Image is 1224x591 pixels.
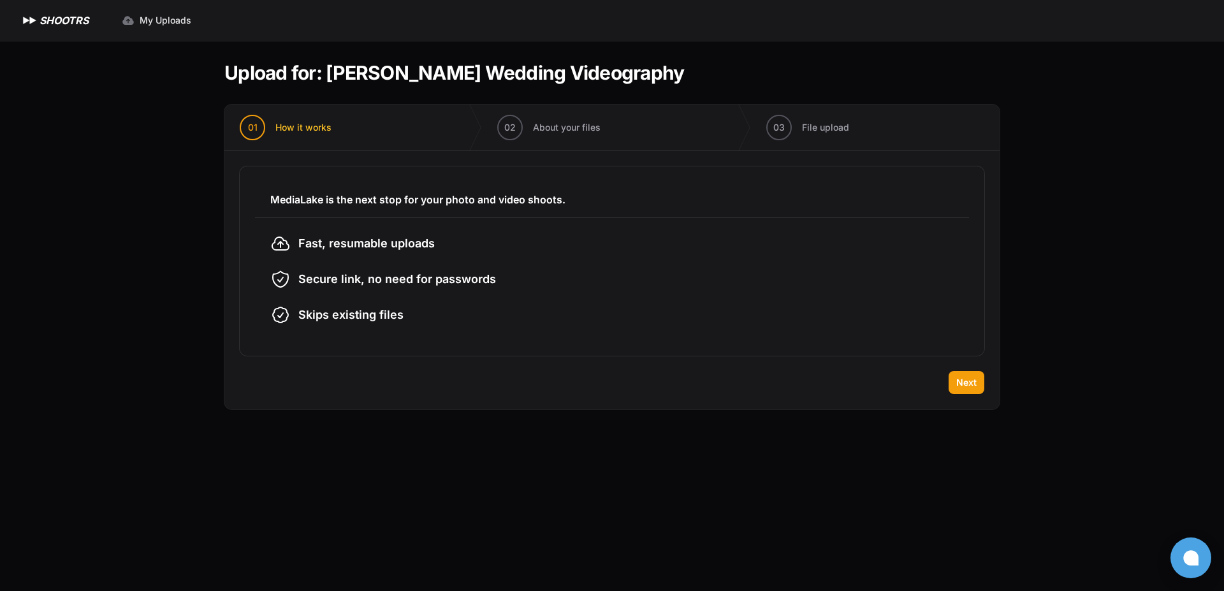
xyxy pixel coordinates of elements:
[956,376,977,389] span: Next
[949,371,984,394] button: Next
[20,13,89,28] a: SHOOTRS SHOOTRS
[114,9,199,32] a: My Uploads
[802,121,849,134] span: File upload
[1170,537,1211,578] button: Open chat window
[298,235,435,252] span: Fast, resumable uploads
[20,13,40,28] img: SHOOTRS
[773,121,785,134] span: 03
[482,105,616,150] button: 02 About your files
[298,270,496,288] span: Secure link, no need for passwords
[140,14,191,27] span: My Uploads
[270,192,954,207] h3: MediaLake is the next stop for your photo and video shoots.
[224,61,684,84] h1: Upload for: [PERSON_NAME] Wedding Videography
[504,121,516,134] span: 02
[40,13,89,28] h1: SHOOTRS
[533,121,601,134] span: About your files
[751,105,864,150] button: 03 File upload
[275,121,331,134] span: How it works
[298,306,404,324] span: Skips existing files
[224,105,347,150] button: 01 How it works
[248,121,258,134] span: 01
